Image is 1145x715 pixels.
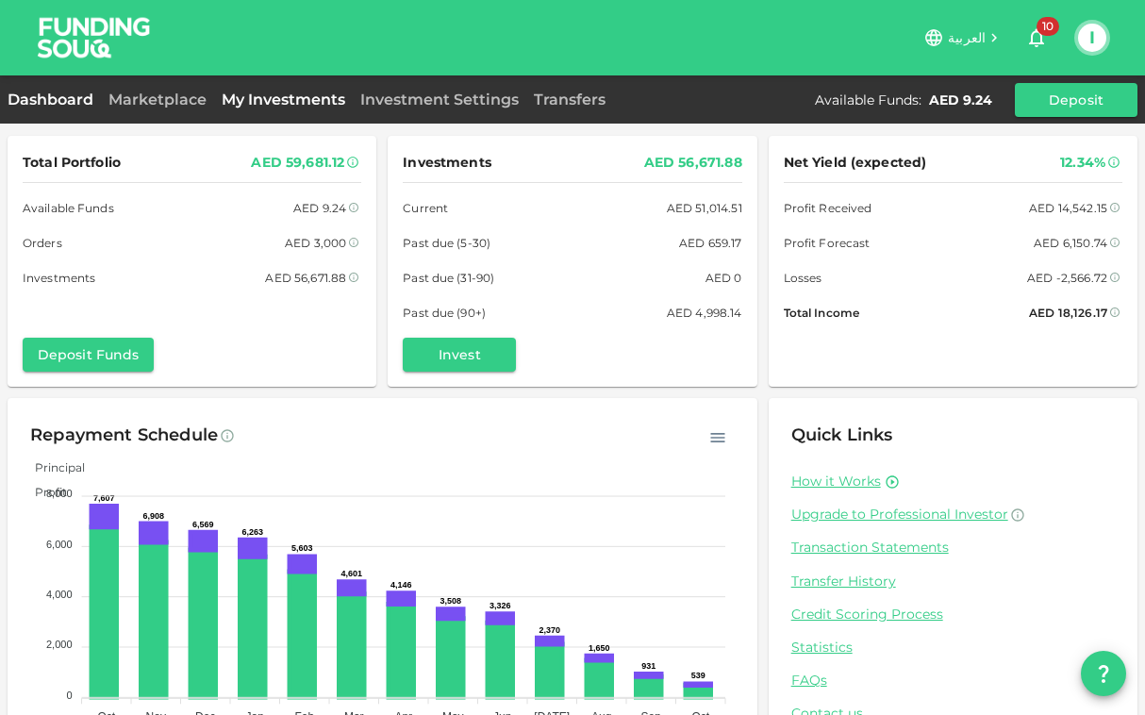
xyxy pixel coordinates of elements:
span: Losses [784,268,822,288]
button: Invest [403,338,516,372]
div: 12.34% [1060,151,1105,175]
span: Quick Links [791,424,893,445]
span: Total Income [784,303,859,323]
div: AED 18,126.17 [1029,303,1107,323]
button: question [1081,651,1126,696]
div: AED 51,014.51 [667,198,742,218]
a: Dashboard [8,91,101,108]
span: Profit Received [784,198,872,218]
a: Transaction Statements [791,539,1115,557]
span: Past due (5-30) [403,233,490,253]
div: Repayment Schedule [30,421,218,451]
span: Principal [21,460,85,474]
span: العربية [948,29,986,46]
div: AED 14,542.15 [1029,198,1107,218]
tspan: 6,000 [46,539,73,550]
div: AED 659.17 [679,233,742,253]
span: Net Yield (expected) [784,151,927,175]
span: Investments [23,268,95,288]
button: Deposit [1015,83,1137,117]
a: Marketplace [101,91,214,108]
div: AED 3,000 [285,233,346,253]
span: Orders [23,233,62,253]
div: AED 59,681.12 [251,151,344,175]
tspan: 4,000 [46,589,73,600]
a: Upgrade to Professional Investor [791,506,1115,524]
tspan: 0 [66,690,72,701]
tspan: 2,000 [46,639,73,650]
a: FAQs [791,672,1115,690]
span: Current [403,198,448,218]
div: AED 4,998.14 [667,303,742,323]
span: Profit [21,485,67,499]
span: Total Portfolio [23,151,121,175]
span: Available Funds [23,198,114,218]
span: 10 [1037,17,1059,36]
a: Investment Settings [353,91,526,108]
a: Transfer History [791,573,1115,590]
div: AED 56,671.88 [644,151,742,175]
a: Statistics [791,639,1115,657]
span: Profit Forecast [784,233,871,253]
div: AED 9.24 [293,198,346,218]
span: Upgrade to Professional Investor [791,506,1008,523]
a: Credit Scoring Process [791,606,1115,624]
tspan: 8,000 [46,488,73,499]
div: AED 0 [705,268,742,288]
div: AED 56,671.88 [265,268,346,288]
button: I [1078,24,1106,52]
button: 10 [1018,19,1055,57]
button: Deposit Funds [23,338,154,372]
a: Transfers [526,91,613,108]
a: How it Works [791,473,881,491]
div: AED 9.24 [929,91,992,109]
span: Investments [403,151,490,175]
div: AED -2,566.72 [1027,268,1107,288]
a: My Investments [214,91,353,108]
span: Past due (90+) [403,303,486,323]
div: AED 6,150.74 [1034,233,1107,253]
div: Available Funds : [815,91,921,109]
span: Past due (31-90) [403,268,494,288]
